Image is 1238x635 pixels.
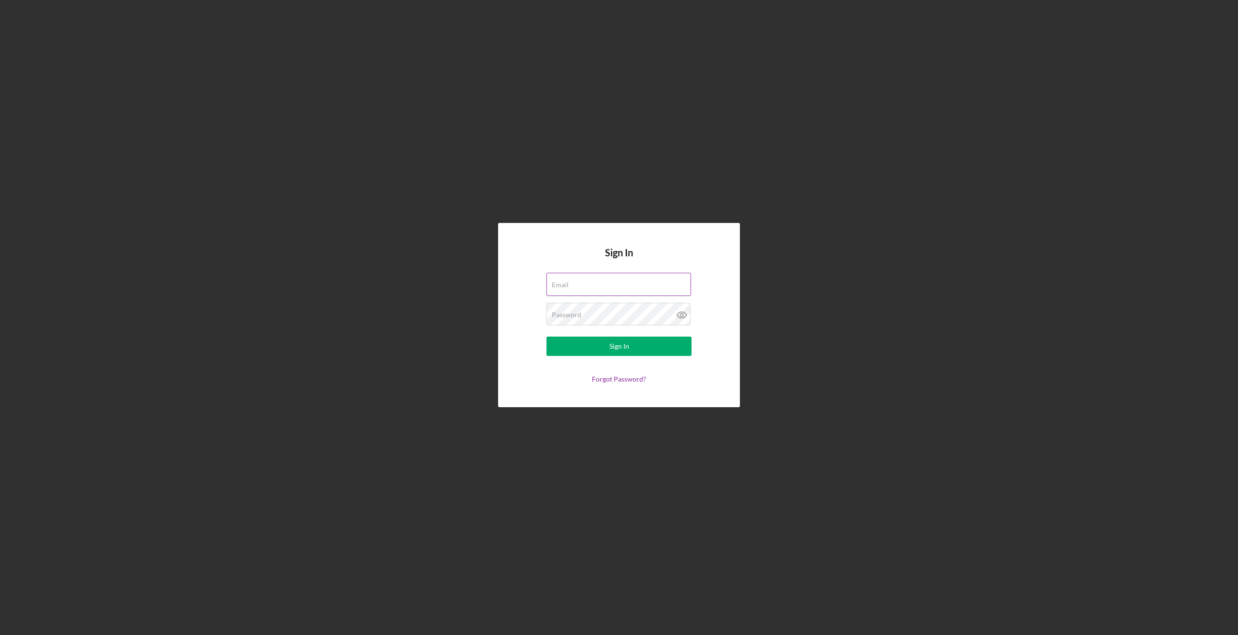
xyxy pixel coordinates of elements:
[609,337,629,356] div: Sign In
[552,311,581,319] label: Password
[592,375,646,383] a: Forgot Password?
[546,337,692,356] button: Sign In
[605,247,633,273] h4: Sign In
[552,281,569,289] label: Email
